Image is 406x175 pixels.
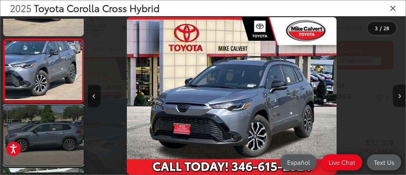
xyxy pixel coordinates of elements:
button: Next image [393,85,406,107]
i: Close gallery [390,4,396,12]
img: 2025 Toyota Corolla Cross Hybrid Hybrid SE [127,17,337,175]
span: Text Us [371,158,397,166]
span: Toyota Corolla Cross Hybrid [34,1,160,15]
span: 28 [383,24,389,31]
span: / [379,26,382,30]
span: 2025 [10,1,31,15]
a: Live Chat [322,154,362,170]
span: Español [284,158,313,166]
span: Live Chat [325,158,358,166]
span: 3 [375,24,378,31]
a: Text Us [367,154,401,170]
img: 2025 Toyota Corolla Cross Hybrid Hybrid SE [4,41,83,100]
div: 2025 Toyota Corolla Cross Hybrid Hybrid SE 0 [73,17,391,175]
button: Previous image [88,85,101,107]
a: Español [280,154,317,170]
